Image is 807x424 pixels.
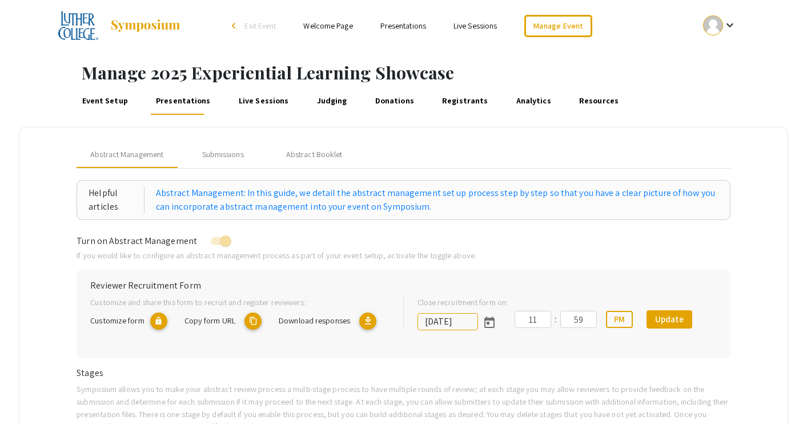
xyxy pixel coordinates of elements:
[380,21,426,31] a: Presentations
[286,149,343,161] div: Abstract Booklet
[524,15,592,37] a: Manage Event
[89,186,144,214] div: Helpful articles
[202,149,244,161] div: Submissions
[515,311,551,328] input: Hours
[551,313,560,326] div: :
[82,62,807,83] h1: Manage 2025 Experiential Learning Showcase
[560,311,597,328] input: Minutes
[77,367,730,378] h6: Stages
[279,315,350,326] span: Download responses
[647,310,692,329] button: Update
[150,313,167,330] mat-icon: lock
[244,313,262,330] mat-icon: copy URL
[90,296,384,309] p: Customize and share this form to recruit and register reviewers:
[90,315,144,326] span: Customize form
[110,19,181,33] img: Symposium by ForagerOne
[77,235,197,247] span: Turn on Abstract Management
[154,87,212,115] a: Presentations
[232,22,239,29] div: arrow_back_ios
[77,249,730,262] p: If you would like to configure an abstract management process as part of your event setup, activa...
[478,310,501,333] button: Open calendar
[80,87,130,115] a: Event Setup
[58,11,99,40] img: 2025 Experiential Learning Showcase
[303,21,352,31] a: Welcome Page
[723,18,737,32] mat-icon: Expand account dropdown
[236,87,290,115] a: Live Sessions
[606,311,633,328] button: PM
[440,87,490,115] a: Registrants
[58,11,182,40] a: 2025 Experiential Learning Showcase
[156,186,718,214] a: Abstract Management: In this guide, we detail the abstract management set up process step by step...
[244,21,276,31] span: Exit Event
[691,13,749,38] button: Expand account dropdown
[315,87,349,115] a: Judging
[417,296,508,309] label: Close recruitment form on:
[184,315,235,326] span: Copy form URL
[9,373,49,415] iframe: Chat
[90,280,717,291] h6: Reviewer Recruitment Form
[359,313,376,330] mat-icon: Export responses
[90,149,163,161] span: Abstract Management
[514,87,553,115] a: Analytics
[577,87,621,115] a: Resources
[373,87,416,115] a: Donations
[453,21,497,31] a: Live Sessions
